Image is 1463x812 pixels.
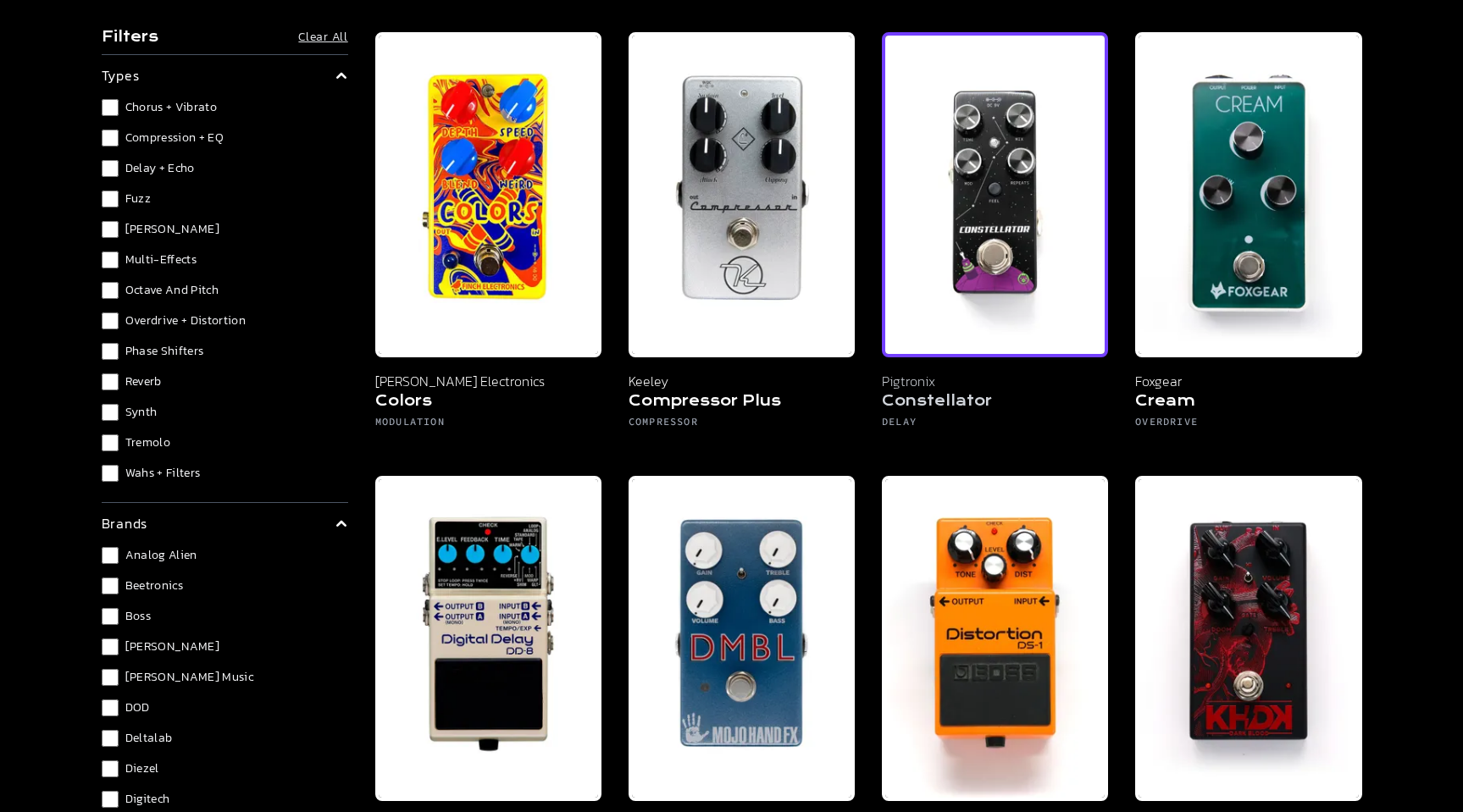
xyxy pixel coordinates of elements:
[125,465,201,482] span: Wahs + Filters
[102,730,119,747] input: Deltalab
[102,130,119,146] input: Compression + EQ
[102,65,348,86] summary: types
[375,32,601,357] img: Finch Electronics Colors
[102,282,119,299] input: Octave and Pitch
[1135,476,1361,801] img: KHDK Dark Blood
[102,608,119,625] input: Boss
[102,404,119,421] input: Synth
[1135,32,1361,449] a: Foxgear Cream Foxgear Cream Overdrive
[882,32,1108,449] a: Pigtronix Constellator Pigtronix Constellator Delay
[882,415,1108,435] h6: Delay
[125,191,151,207] span: Fuzz
[629,415,855,435] h6: Compressor
[102,160,119,177] input: Delay + Echo
[102,669,119,686] input: [PERSON_NAME] Music
[1135,371,1361,391] p: Foxgear
[125,221,220,238] span: [PERSON_NAME]
[629,476,855,801] img: Mojo Hand FX DMBL
[102,760,119,777] input: Diezel
[125,608,151,625] span: Boss
[102,547,119,564] input: Analog Alien
[882,371,1108,391] p: Pigtronix
[125,699,150,716] span: DOD
[882,32,1108,357] img: Pigtronix Constellator
[125,577,184,594] span: Beetronics
[298,29,347,46] button: Clear All
[1135,391,1361,415] h5: Cream
[102,312,119,329] input: Overdrive + Distortion
[125,99,218,116] span: Chorus + Vibrato
[629,371,855,391] p: Keeley
[102,465,119,482] input: Wahs + Filters
[125,343,204,360] span: Phase Shifters
[125,434,170,451] span: Tremolo
[1135,32,1361,357] img: Foxgear Cream
[375,371,601,391] p: [PERSON_NAME] Electronics
[375,32,601,449] a: Finch Electronics Colors [PERSON_NAME] Electronics Colors Modulation
[125,130,224,146] span: Compression + EQ
[102,699,119,716] input: DOD
[375,391,601,415] h5: Colors
[125,669,254,686] span: [PERSON_NAME] Music
[125,251,197,268] span: Multi-Effects
[102,513,148,533] p: brands
[125,791,170,808] span: Digitech
[882,391,1108,415] h5: Constellator
[102,791,119,808] input: Digitech
[102,191,119,207] input: Fuzz
[375,415,601,435] h6: Modulation
[125,312,247,329] span: Overdrive + Distortion
[102,251,119,268] input: Multi-Effects
[102,513,348,533] summary: brands
[102,638,119,655] input: [PERSON_NAME]
[125,160,195,177] span: Delay + Echo
[102,27,158,47] h4: Filters
[629,32,855,449] a: Keeley Compressor Plus Keeley Compressor Plus Compressor
[125,730,173,747] span: Deltalab
[125,547,197,564] span: Analog Alien
[102,221,119,238] input: [PERSON_NAME]
[125,760,159,777] span: Diezel
[102,434,119,451] input: Tremolo
[102,373,119,390] input: Reverb
[125,282,219,299] span: Octave and Pitch
[102,65,140,86] p: types
[102,99,119,116] input: Chorus + Vibrato
[375,476,601,801] img: Boss DD-6 Delay - Noise Boyz
[629,32,855,357] img: Keeley Compressor Plus
[629,391,855,415] h5: Compressor Plus
[1135,415,1361,435] h6: Overdrive
[125,373,162,390] span: Reverb
[882,476,1108,801] img: Boss DS1 Distortion
[102,577,119,594] input: Beetronics
[125,638,220,655] span: [PERSON_NAME]
[102,343,119,360] input: Phase Shifters
[125,404,158,421] span: Synth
